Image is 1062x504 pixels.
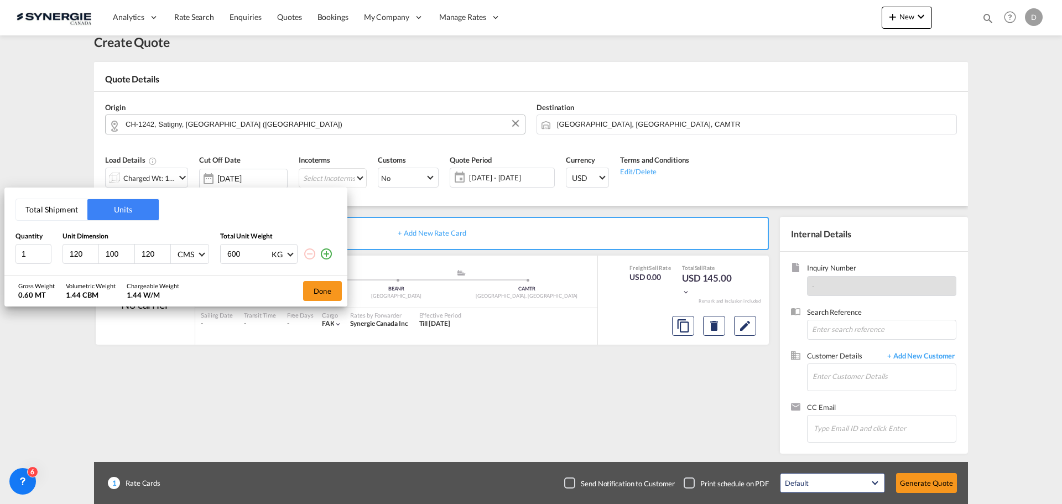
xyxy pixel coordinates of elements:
[320,247,333,261] md-icon: icon-plus-circle-outline
[16,199,87,220] button: Total Shipment
[140,249,170,259] input: H
[303,247,316,261] md-icon: icon-minus-circle-outline
[127,282,179,290] div: Chargeable Weight
[18,282,55,290] div: Gross Weight
[69,249,98,259] input: L
[127,290,179,300] div: 1.44 W/M
[226,245,270,263] input: Enter weight
[178,250,194,259] div: CMS
[63,232,209,241] div: Unit Dimension
[303,281,342,301] button: Done
[105,249,134,259] input: W
[220,232,336,241] div: Total Unit Weight
[15,244,51,264] input: Qty
[66,282,116,290] div: Volumetric Weight
[18,290,55,300] div: 0.60 MT
[66,290,116,300] div: 1.44 CBM
[87,199,159,220] button: Units
[15,232,51,241] div: Quantity
[272,250,283,259] div: KG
